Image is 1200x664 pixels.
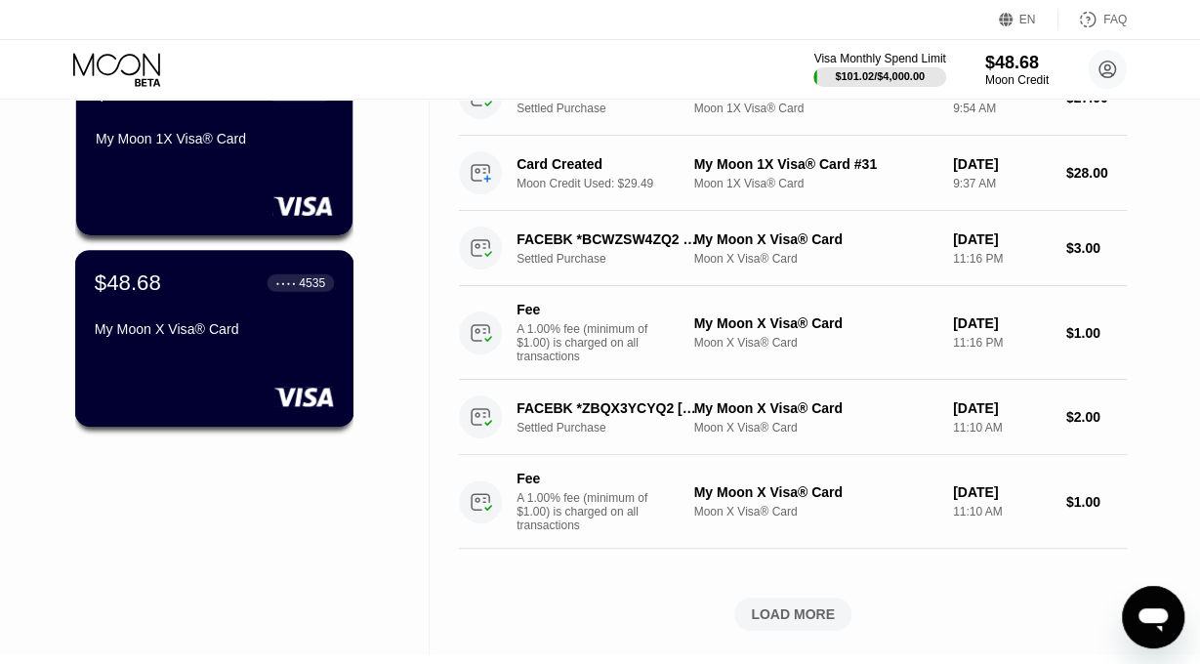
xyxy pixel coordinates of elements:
div: [DATE] [953,315,1051,331]
div: $48.68Moon Credit [985,53,1049,87]
div: $2.00 [1066,409,1127,425]
div: FACEBK *ZBQX3YCYQ2 [DOMAIN_NAME][URL] IESettled PurchaseMy Moon X Visa® CardMoon X Visa® Card[DAT... [459,380,1127,455]
div: Settled Purchase [517,102,714,115]
div: My Moon X Visa® Card [693,484,936,500]
div: $48.68 [985,53,1049,73]
div: EN [999,10,1058,29]
div: Moon X Visa® Card [693,505,936,519]
div: FACEBK *BCWZSW4ZQ2 [DOMAIN_NAME][URL] IE [517,231,700,247]
div: LOAD MORE [459,598,1127,631]
div: My Moon X Visa® Card [95,321,334,337]
div: Card Created [517,156,700,172]
div: My Moon X Visa® Card [693,400,936,416]
div: Visa Monthly Spend Limit$101.02/$4,000.00 [813,52,945,87]
iframe: Button to launch messaging window, conversation in progress [1122,586,1184,648]
div: $28.00 [1066,165,1127,181]
div: A 1.00% fee (minimum of $1.00) is charged on all transactions [517,491,663,532]
div: 11:10 AM [953,505,1051,519]
div: A 1.00% fee (minimum of $1.00) is charged on all transactions [517,322,663,363]
div: EN [1019,13,1036,26]
div: ● ● ● ● [276,279,296,285]
div: FeeA 1.00% fee (minimum of $1.00) is charged on all transactionsMy Moon X Visa® CardMoon X Visa® ... [459,286,1127,380]
div: 9:54 AM [953,102,1051,115]
div: $1.00 [1066,325,1127,341]
div: My Moon X Visa® Card [693,315,936,331]
div: [DATE] [953,484,1051,500]
div: Fee [517,471,653,486]
div: 11:16 PM [953,336,1051,350]
div: Visa Monthly Spend Limit [813,52,945,65]
div: Moon X Visa® Card [693,252,936,266]
div: Moon Credit Used: $29.49 [517,177,714,190]
div: FAQ [1058,10,1127,29]
div: $3.00 [1066,240,1127,256]
div: [DATE] [953,156,1051,172]
div: Settled Purchase [517,252,714,266]
div: 4535 [299,275,325,289]
div: FAQ [1103,13,1127,26]
div: $48.68● ● ● ●4535My Moon X Visa® Card [76,251,352,426]
div: Moon Credit [985,73,1049,87]
div: Fee [517,302,653,317]
div: $48.68 [95,270,161,295]
div: $101.02 / $4,000.00 [835,70,925,82]
div: 9:37 AM [953,177,1051,190]
div: Moon 1X Visa® Card [693,102,936,115]
div: My Moon X Visa® Card [693,231,936,247]
div: FeeA 1.00% fee (minimum of $1.00) is charged on all transactionsMy Moon X Visa® CardMoon X Visa® ... [459,455,1127,549]
div: Settled Purchase [517,421,714,435]
div: Moon 1X Visa® Card [693,177,936,190]
div: [DATE] [953,400,1051,416]
div: 11:16 PM [953,252,1051,266]
div: FACEBK *ZBQX3YCYQ2 [DOMAIN_NAME][URL] IE [517,400,700,416]
div: FACEBK *BCWZSW4ZQ2 [DOMAIN_NAME][URL] IESettled PurchaseMy Moon X Visa® CardMoon X Visa® Card[DAT... [459,211,1127,286]
div: $1.00 [1066,494,1127,510]
div: My Moon 1X Visa® Card #31 [693,156,936,172]
div: [DATE] [953,231,1051,247]
div: Card CreatedMoon Credit Used: $29.49My Moon 1X Visa® Card #31Moon 1X Visa® Card[DATE]9:37 AM$28.00 [459,136,1127,211]
div: LOAD MORE [751,605,835,623]
div: Moon X Visa® Card [693,336,936,350]
div: My Moon 1X Visa® Card [96,131,333,146]
div: $0.00● ● ● ●7604My Moon 1X Visa® Card [76,61,352,235]
div: Moon X Visa® Card [693,421,936,435]
div: 11:10 AM [953,421,1051,435]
